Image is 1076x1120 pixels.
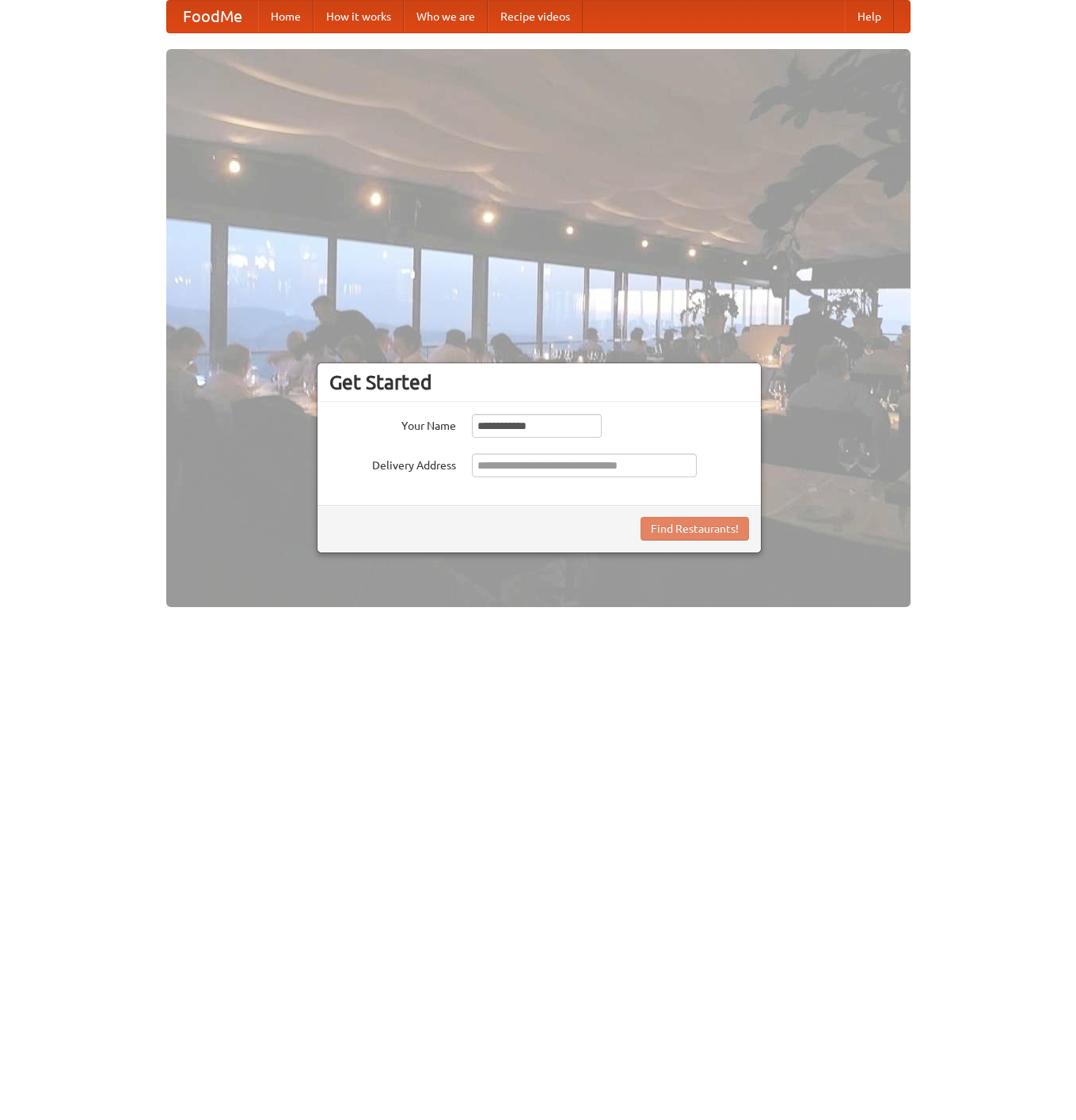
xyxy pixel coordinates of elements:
[488,1,583,32] a: Recipe videos
[329,414,456,434] label: Your Name
[329,454,456,473] label: Delivery Address
[258,1,314,32] a: Home
[641,517,749,541] button: Find Restaurants!
[404,1,488,32] a: Who we are
[329,370,749,394] h3: Get Started
[845,1,894,32] a: Help
[167,1,258,32] a: FoodMe
[314,1,404,32] a: How it works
